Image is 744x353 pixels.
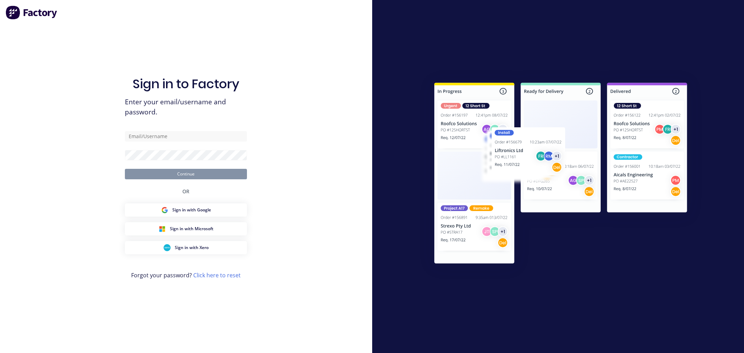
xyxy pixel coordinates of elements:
span: Sign in with Microsoft [170,226,213,232]
button: Google Sign inSign in with Google [125,203,247,217]
img: Microsoft Sign in [159,225,166,232]
button: Continue [125,169,247,179]
img: Google Sign in [161,206,168,213]
img: Factory [6,6,58,20]
span: Sign in with Xero [175,245,209,251]
img: Xero Sign in [164,244,171,251]
input: Email/Username [125,131,247,142]
button: Microsoft Sign inSign in with Microsoft [125,222,247,235]
span: Sign in with Google [172,207,211,213]
a: Click here to reset [193,271,241,279]
span: Forgot your password? [131,271,241,279]
h1: Sign in to Factory [133,76,239,91]
span: Enter your email/username and password. [125,97,247,117]
div: OR [182,179,189,203]
button: Xero Sign inSign in with Xero [125,241,247,254]
img: Sign in [419,69,702,280]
